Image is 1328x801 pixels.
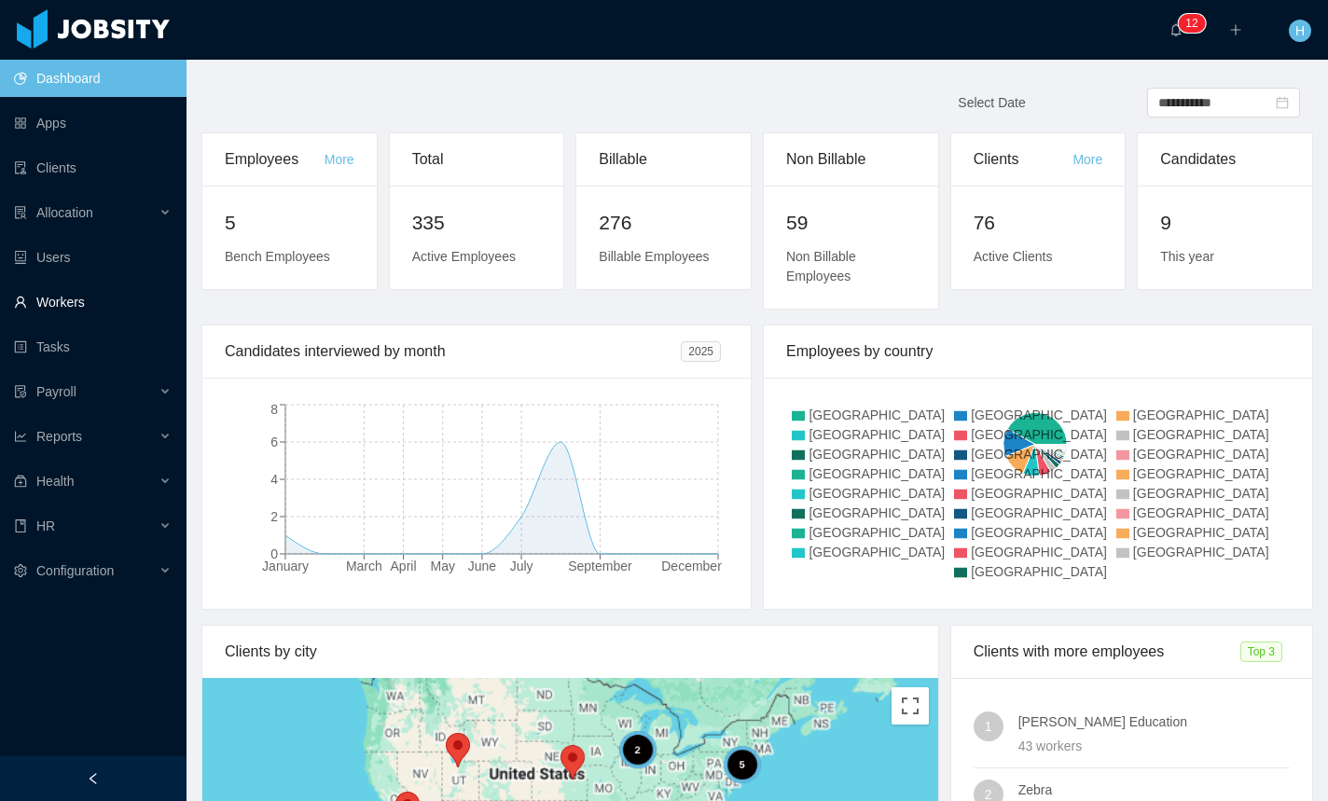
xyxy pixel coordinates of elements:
a: icon: pie-chartDashboard [14,60,172,97]
tspan: July [510,559,533,573]
tspan: December [661,559,722,573]
tspan: May [431,559,455,573]
span: [GEOGRAPHIC_DATA] [809,427,945,442]
div: Total [412,133,542,186]
i: icon: line-chart [14,430,27,443]
span: Select Date [958,95,1025,110]
sup: 12 [1178,14,1205,33]
h4: [PERSON_NAME] Education [1018,711,1290,732]
span: [GEOGRAPHIC_DATA] [971,525,1107,540]
span: [GEOGRAPHIC_DATA] [971,466,1107,481]
span: This year [1160,249,1214,264]
tspan: 8 [270,402,278,417]
span: Bench Employees [225,249,330,264]
span: Allocation [36,205,93,220]
div: Billable [599,133,728,186]
a: More [325,152,354,167]
a: icon: userWorkers [14,283,172,321]
span: 1 [985,711,992,741]
tspan: 0 [270,546,278,561]
i: icon: book [14,519,27,532]
tspan: 4 [270,472,278,487]
span: [GEOGRAPHIC_DATA] [971,427,1107,442]
div: Candidates [1160,133,1290,186]
i: icon: file-protect [14,385,27,398]
span: [GEOGRAPHIC_DATA] [971,545,1107,559]
span: [GEOGRAPHIC_DATA] [809,525,945,540]
span: [GEOGRAPHIC_DATA] [971,505,1107,520]
i: icon: calendar [1276,96,1289,109]
span: [GEOGRAPHIC_DATA] [971,486,1107,501]
h2: 335 [412,208,542,238]
span: [GEOGRAPHIC_DATA] [1133,407,1269,422]
h4: Zebra [1018,780,1290,800]
span: [GEOGRAPHIC_DATA] [809,447,945,462]
i: icon: solution [14,206,27,219]
h2: 76 [974,208,1103,238]
tspan: January [262,559,309,573]
a: More [1072,152,1102,167]
span: 2025 [681,341,721,362]
span: [GEOGRAPHIC_DATA] [1133,486,1269,501]
i: icon: medicine-box [14,475,27,488]
h2: 276 [599,208,728,238]
button: Toggle fullscreen view [892,687,929,725]
span: [GEOGRAPHIC_DATA] [809,486,945,501]
div: 2 [619,731,657,768]
div: 43 workers [1018,736,1290,756]
span: Health [36,474,74,489]
span: [GEOGRAPHIC_DATA] [971,407,1107,422]
span: [GEOGRAPHIC_DATA] [1133,505,1269,520]
span: H [1295,20,1305,42]
span: Configuration [36,563,114,578]
span: [GEOGRAPHIC_DATA] [809,505,945,520]
div: Clients [974,133,1073,186]
a: icon: robotUsers [14,239,172,276]
h2: 59 [786,208,916,238]
span: Non Billable Employees [786,249,856,283]
span: [GEOGRAPHIC_DATA] [1133,545,1269,559]
span: HR [36,518,55,533]
span: Active Employees [412,249,516,264]
span: Top 3 [1240,642,1282,662]
i: icon: plus [1229,23,1242,36]
h2: 5 [225,208,354,238]
span: [GEOGRAPHIC_DATA] [1133,447,1269,462]
span: Payroll [36,384,76,399]
i: icon: setting [14,564,27,577]
span: [GEOGRAPHIC_DATA] [971,447,1107,462]
p: 1 [1185,14,1192,33]
span: [GEOGRAPHIC_DATA] [809,466,945,481]
tspan: September [568,559,632,573]
a: icon: auditClients [14,149,172,186]
div: Non Billable [786,133,916,186]
div: Clients with more employees [974,626,1240,678]
div: Candidates interviewed by month [225,325,681,378]
span: Active Clients [974,249,1053,264]
span: [GEOGRAPHIC_DATA] [1133,466,1269,481]
span: [GEOGRAPHIC_DATA] [1133,427,1269,442]
tspan: March [346,559,382,573]
tspan: 2 [270,509,278,524]
a: icon: profileTasks [14,328,172,366]
p: 2 [1192,14,1198,33]
div: 5 [724,746,761,783]
span: Reports [36,429,82,444]
span: [GEOGRAPHIC_DATA] [809,545,945,559]
div: Employees by country [786,325,1290,378]
div: Clients by city [225,626,916,678]
span: [GEOGRAPHIC_DATA] [809,407,945,422]
h2: 9 [1160,208,1290,238]
a: icon: appstoreApps [14,104,172,142]
div: Employees [225,133,325,186]
i: icon: bell [1169,23,1183,36]
span: [GEOGRAPHIC_DATA] [1133,525,1269,540]
span: Billable Employees [599,249,709,264]
tspan: 6 [270,435,278,449]
span: [GEOGRAPHIC_DATA] [971,564,1107,579]
tspan: April [391,559,417,573]
tspan: June [468,559,497,573]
